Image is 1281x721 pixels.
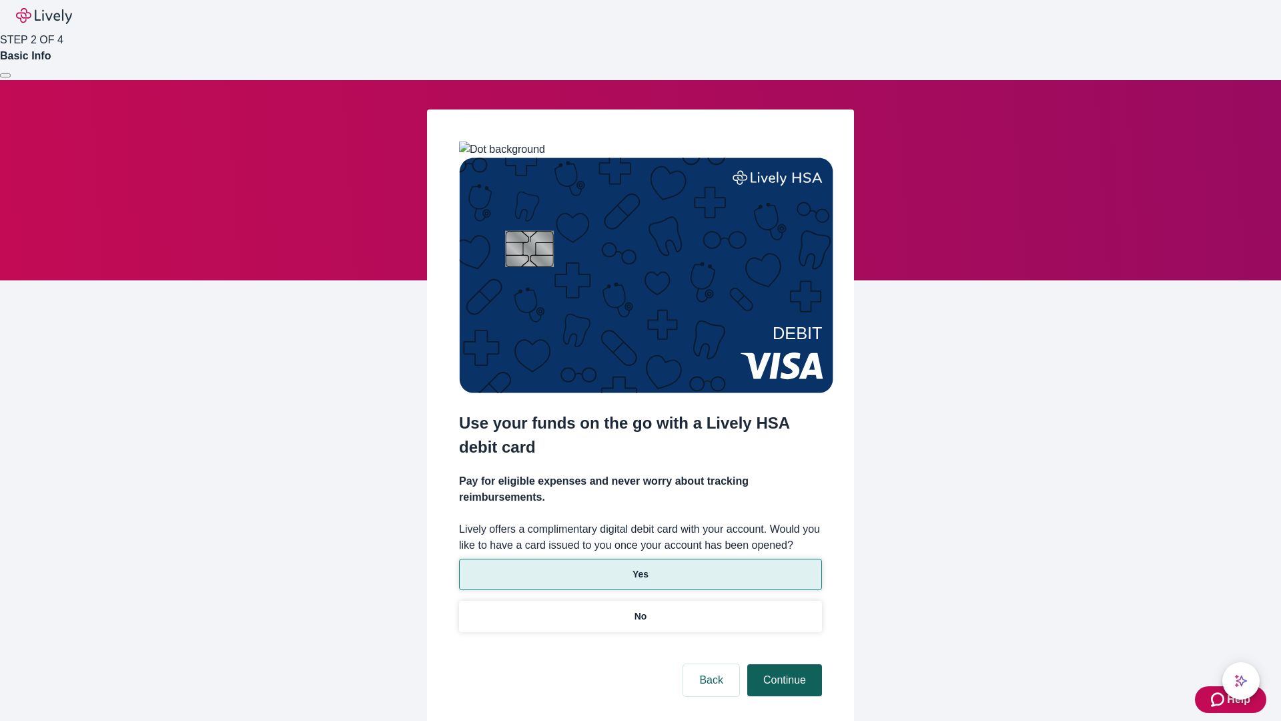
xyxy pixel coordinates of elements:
h4: Pay for eligible expenses and never worry about tracking reimbursements. [459,473,822,505]
img: Dot background [459,142,545,158]
button: Yes [459,559,822,590]
p: No [634,610,647,624]
button: chat [1222,662,1260,700]
img: Debit card [459,158,833,393]
button: Continue [747,664,822,696]
img: Lively [16,8,72,24]
button: Back [683,664,739,696]
button: Zendesk support iconHelp [1195,686,1266,713]
button: No [459,601,822,632]
label: Lively offers a complimentary digital debit card with your account. Would you like to have a card... [459,521,822,553]
span: Help [1227,692,1250,708]
h2: Use your funds on the go with a Lively HSA debit card [459,411,822,459]
svg: Lively AI Assistant [1234,674,1248,688]
svg: Zendesk support icon [1211,692,1227,708]
p: Yes [632,567,649,581]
